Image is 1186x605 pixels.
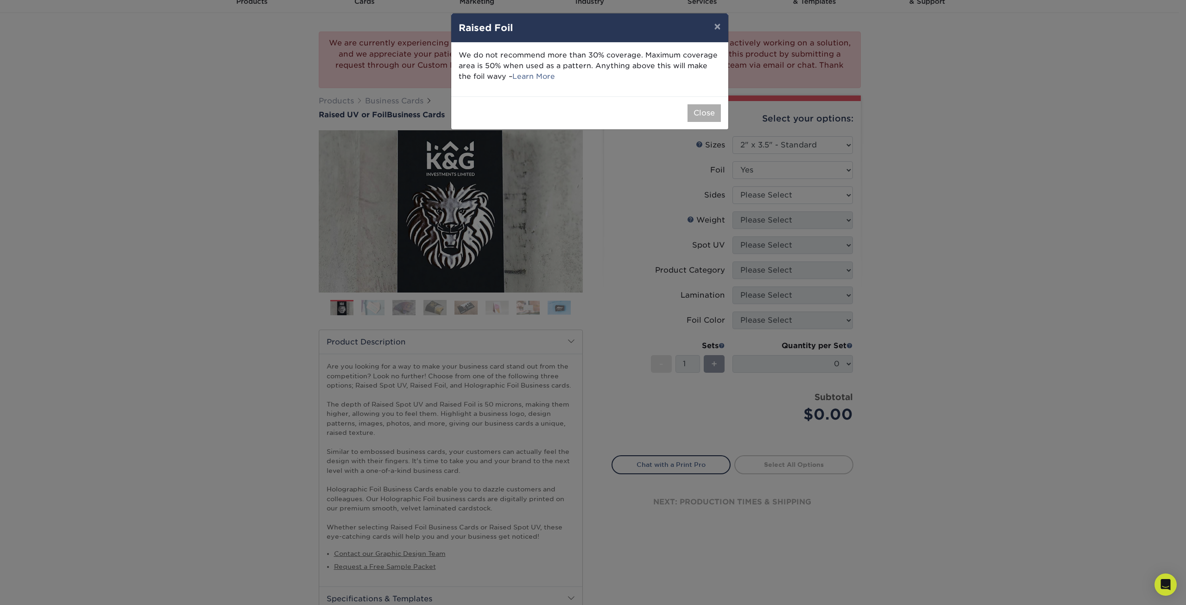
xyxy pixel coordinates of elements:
button: Close [688,104,721,122]
p: We do not recommend more than 30% coverage. Maximum coverage area is 50% when used as a pattern. ... [459,50,721,82]
button: × [707,13,728,39]
div: Open Intercom Messenger [1154,573,1177,596]
a: Learn More [512,72,555,81]
h4: Raised Foil [459,21,721,35]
